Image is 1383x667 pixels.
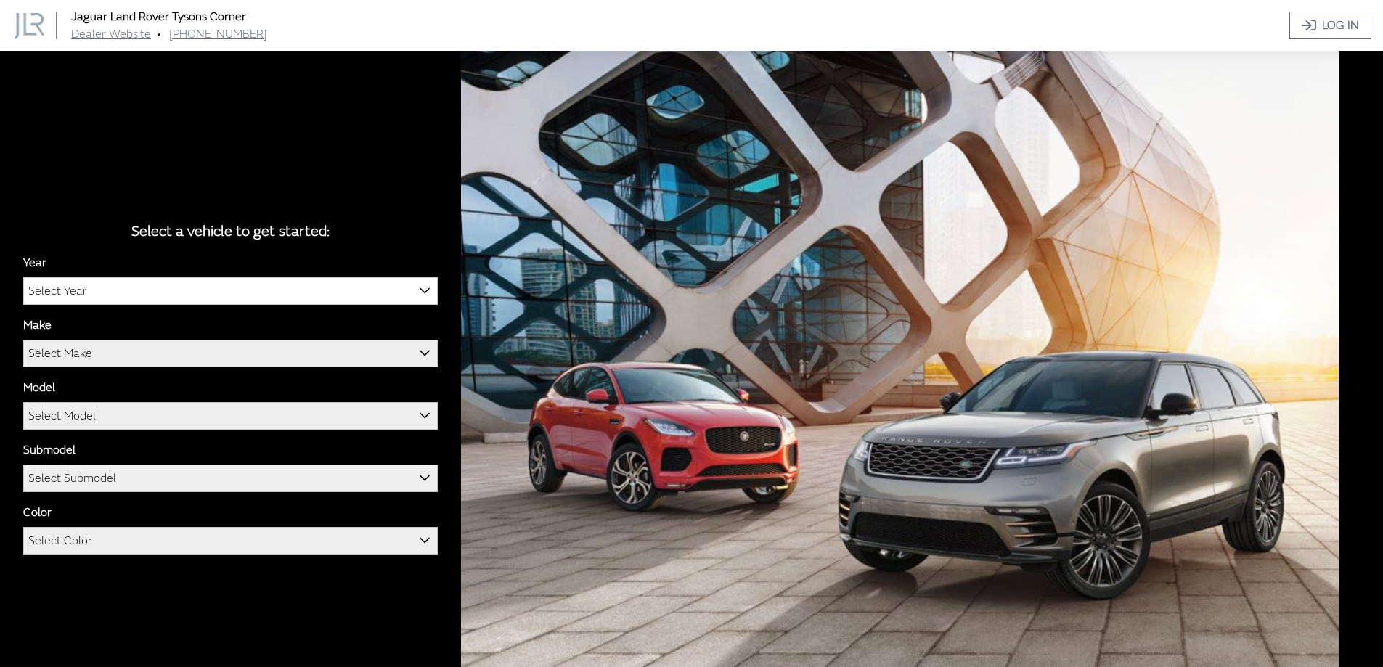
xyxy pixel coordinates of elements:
[24,528,437,554] span: Select Color
[23,379,55,396] label: Model
[23,441,76,459] label: Submodel
[24,340,437,367] span: Select Make
[23,316,52,334] label: Make
[28,340,92,367] span: Select Make
[23,221,438,242] div: Select a vehicle to get started:
[23,504,52,521] label: Color
[23,527,438,555] span: Select Color
[24,403,437,429] span: Select Model
[157,27,160,41] span: •
[23,277,438,305] span: Select Year
[23,465,438,492] span: Select Submodel
[23,254,46,271] label: Year
[169,27,267,41] a: [PHONE_NUMBER]
[15,13,44,39] img: Dashboard
[28,465,116,491] span: Select Submodel
[23,402,438,430] span: Select Model
[28,528,92,554] span: Select Color
[1289,12,1371,39] a: Log In
[24,278,437,304] span: Select Year
[23,340,438,367] span: Select Make
[28,403,96,429] span: Select Model
[71,27,151,41] a: Dealer Website
[1322,17,1359,34] span: Log In
[24,465,437,491] span: Select Submodel
[28,278,87,304] span: Select Year
[15,12,68,38] a: Jaguar Land Rover Tysons Corner logo
[71,9,246,24] a: Jaguar Land Rover Tysons Corner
